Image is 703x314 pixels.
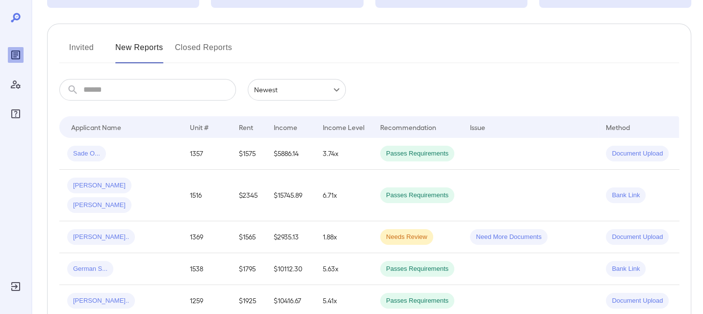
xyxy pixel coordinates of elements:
[67,264,113,274] span: German S...
[67,296,135,306] span: [PERSON_NAME]..
[266,138,315,170] td: $5886.14
[606,233,669,242] span: Document Upload
[182,221,231,253] td: 1369
[266,170,315,221] td: $15745.89
[175,40,233,63] button: Closed Reports
[606,149,669,158] span: Document Upload
[315,253,372,285] td: 5.63x
[266,253,315,285] td: $10112.30
[380,264,454,274] span: Passes Requirements
[470,233,547,242] span: Need More Documents
[606,191,646,200] span: Bank Link
[274,121,297,133] div: Income
[380,233,433,242] span: Needs Review
[67,201,131,210] span: [PERSON_NAME]
[115,40,163,63] button: New Reports
[67,149,106,158] span: Sade O...
[315,170,372,221] td: 6.71x
[380,121,436,133] div: Recommendation
[266,221,315,253] td: $2935.13
[67,233,135,242] span: [PERSON_NAME]..
[182,138,231,170] td: 1357
[182,253,231,285] td: 1538
[606,121,630,133] div: Method
[380,296,454,306] span: Passes Requirements
[8,106,24,122] div: FAQ
[231,138,266,170] td: $1575
[248,79,346,101] div: Newest
[315,138,372,170] td: 3.74x
[380,191,454,200] span: Passes Requirements
[380,149,454,158] span: Passes Requirements
[315,221,372,253] td: 1.88x
[59,40,104,63] button: Invited
[231,221,266,253] td: $1565
[8,279,24,294] div: Log Out
[182,170,231,221] td: 1516
[8,47,24,63] div: Reports
[190,121,208,133] div: Unit #
[606,264,646,274] span: Bank Link
[470,121,486,133] div: Issue
[8,77,24,92] div: Manage Users
[606,296,669,306] span: Document Upload
[71,121,121,133] div: Applicant Name
[239,121,255,133] div: Rent
[231,253,266,285] td: $1795
[231,170,266,221] td: $2345
[67,181,131,190] span: [PERSON_NAME]
[323,121,365,133] div: Income Level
